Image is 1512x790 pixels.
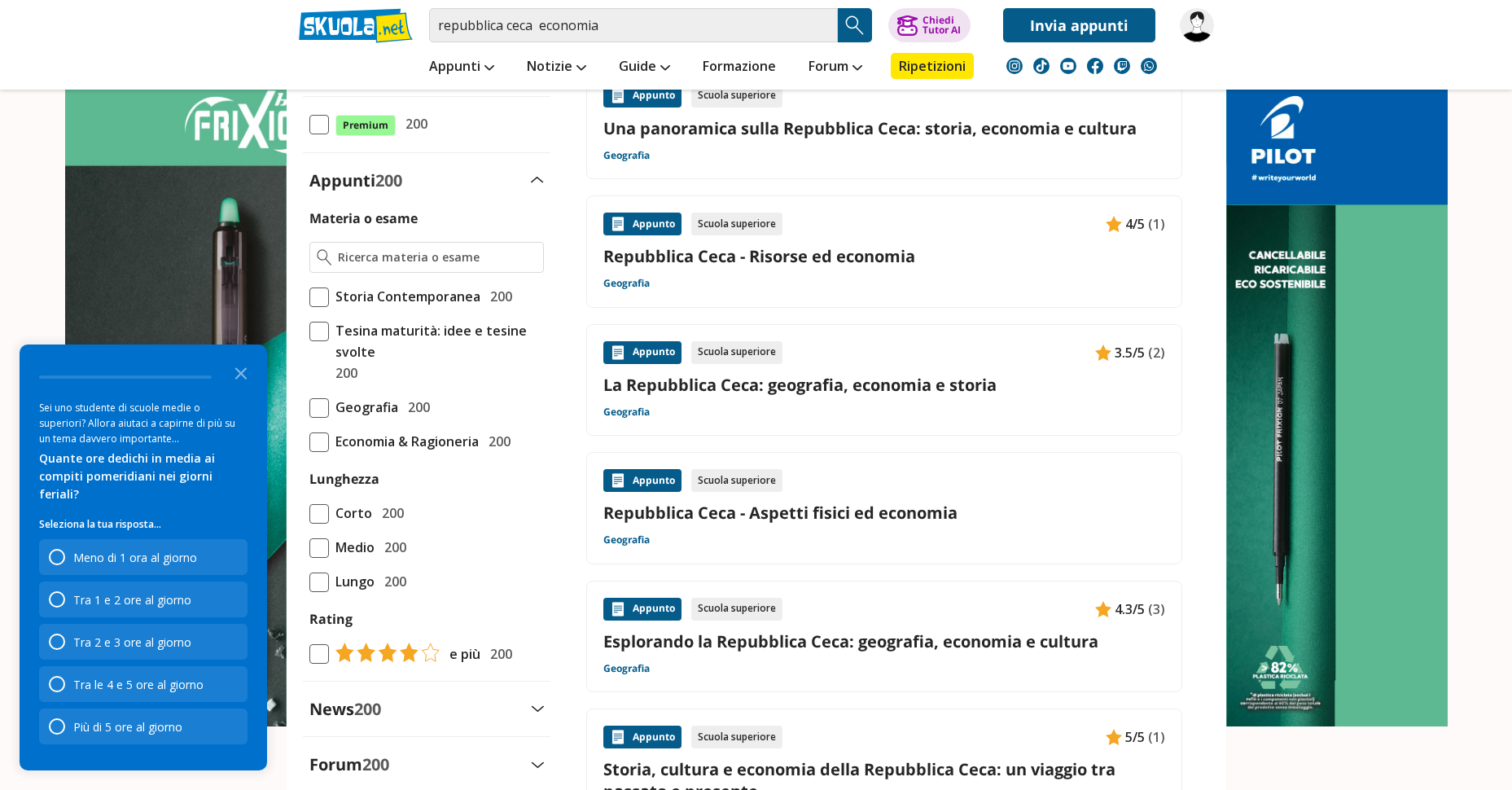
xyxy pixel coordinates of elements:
img: instagram [1006,58,1023,74]
a: Notizie [523,53,590,82]
p: Seleziona la tua risposta... [39,516,248,533]
label: News [309,698,381,720]
span: (1) [1148,726,1165,748]
span: 4.3/5 [1115,599,1145,620]
div: Survey [20,345,267,770]
img: Apri e chiudi sezione [531,705,544,712]
span: 200 [375,503,404,524]
div: Quante ore dedichi in media ai compiti pomeridiani nei giorni feriali? [39,450,248,503]
a: Ripetizioni [891,53,974,79]
label: Materia o esame [309,209,418,227]
label: Forum [309,753,389,775]
img: Ricerca materia o esame [317,249,332,266]
span: 200 [484,643,512,665]
img: facebook [1087,58,1103,74]
span: (3) [1148,599,1165,620]
button: Close the survey [225,356,257,388]
input: Ricerca materia o esame [338,249,536,266]
a: Repubblica Ceca - Aspetti fisici ed economia [603,502,1165,524]
img: Appunti contenuto [1106,729,1122,745]
span: 200 [329,362,357,384]
img: Appunti contenuto [610,345,626,361]
span: 4/5 [1125,213,1145,235]
span: Storia Contemporanea [329,286,480,307]
div: Appunto [603,85,681,108]
a: Geografia [603,662,650,675]
label: Rating [309,608,544,630]
div: Chiedi Tutor AI [923,15,961,35]
div: Scuola superiore [691,85,782,108]
a: Repubblica Ceca - Risorse ed economia [603,245,1165,267]
span: 200 [482,431,511,452]
span: (1) [1148,213,1165,235]
a: Forum [804,53,866,82]
div: Meno di 1 ora al giorno [73,550,197,565]
span: 200 [362,753,389,775]
label: Lunghezza [309,470,379,488]
div: Appunto [603,341,681,364]
img: Appunti contenuto [610,472,626,489]
a: Appunti [425,53,498,82]
div: Tra le 4 e 5 ore al giorno [39,666,248,702]
a: Geografia [603,277,650,290]
div: Meno di 1 ora al giorno [39,539,248,575]
span: Geografia [329,397,398,418]
div: Scuola superiore [691,213,782,235]
div: Appunto [603,469,681,492]
span: (2) [1148,342,1165,363]
img: Appunti contenuto [610,601,626,617]
img: twitch [1114,58,1130,74]
span: Tesina maturità: idee e tesine svolte [329,320,544,362]
div: Scuola superiore [691,598,782,621]
button: ChiediTutor AI [888,8,971,42]
div: Scuola superiore [691,469,782,492]
div: Appunto [603,213,681,235]
span: 200 [354,698,381,720]
img: youtube [1060,58,1076,74]
a: Una panoramica sulla Repubblica Ceca: storia, economia e cultura [603,117,1165,139]
a: Geografia [603,149,650,162]
div: Scuola superiore [691,341,782,364]
img: tasso di risposta 4+ [329,643,440,662]
a: Esplorando la Repubblica Ceca: geografia, economia e cultura [603,630,1165,652]
input: Cerca appunti, riassunti o versioni [429,8,838,42]
label: Appunti [309,169,402,191]
div: Più di 5 ore al giorno [73,719,182,735]
img: Appunti contenuto [1106,216,1122,232]
span: 200 [484,286,512,307]
img: WhatsApp [1141,58,1157,74]
span: e più [443,643,480,665]
span: 200 [375,169,402,191]
span: 200 [399,113,427,134]
a: Geografia [603,533,650,546]
span: Medio [329,537,375,558]
span: Corto [329,503,372,524]
a: Formazione [699,53,780,82]
div: Tra 2 e 3 ore al giorno [73,634,191,650]
img: tiktok [1033,58,1050,74]
div: Tra 1 e 2 ore al giorno [39,582,248,617]
span: Premium [335,115,396,136]
img: Appunti contenuto [610,216,626,232]
img: Apri e chiudi sezione [531,761,544,768]
div: Scuola superiore [691,726,782,748]
div: Appunto [603,726,681,748]
span: Lungo [329,571,375,592]
div: Più di 5 ore al giorno [39,709,248,744]
span: 5/5 [1125,726,1145,748]
a: Geografia [603,406,650,419]
span: 200 [378,537,406,558]
div: Tra 1 e 2 ore al giorno [73,592,191,608]
span: 200 [401,397,430,418]
div: Appunto [603,598,681,621]
img: Apri e chiudi sezione [531,177,544,183]
span: 200 [378,571,406,592]
a: Invia appunti [1003,8,1155,42]
img: Appunti contenuto [1095,345,1111,361]
div: Tra 2 e 3 ore al giorno [39,624,248,660]
div: Tra le 4 e 5 ore al giorno [73,677,204,692]
button: Search Button [838,8,872,42]
img: Cerca appunti, riassunti o versioni [843,13,867,37]
div: Sei uno studente di scuole medie o superiori? Allora aiutaci a capirne di più su un tema davvero ... [39,400,248,446]
span: Economia & Ragioneria [329,431,479,452]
